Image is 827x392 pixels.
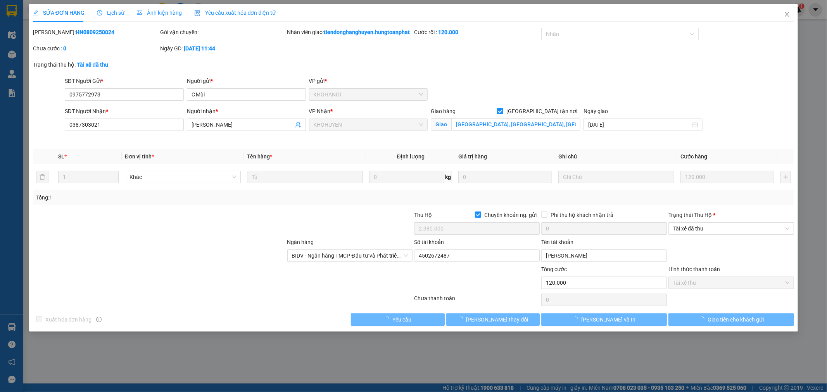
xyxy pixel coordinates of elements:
span: Tổng cước [541,266,567,272]
button: plus [780,171,791,183]
label: Ngân hàng [287,239,314,245]
span: Tài xế thu [673,277,789,289]
div: SĐT Người Gửi [65,77,184,85]
span: user-add [295,122,301,128]
th: Ghi chú [555,149,677,164]
button: [PERSON_NAME] thay đổi [446,313,540,326]
div: VP gửi [309,77,428,85]
span: Giao hàng [431,108,456,114]
div: Nhân viên giao: [287,28,413,36]
span: Giao [431,118,451,131]
span: Tài xế đã thu [673,223,789,234]
input: Ngày giao [588,120,691,129]
span: Yêu cầu xuất hóa đơn điện tử [194,10,276,16]
span: Thu Hộ [414,212,432,218]
span: [GEOGRAPHIC_DATA] tận nơi [503,107,580,115]
span: KHOHUYEN [314,119,423,131]
span: VP Nhận [309,108,331,114]
button: Close [776,4,798,26]
label: Số tài khoản [414,239,444,245]
input: Giao tận nơi [451,118,580,131]
label: Hình thức thanh toán [668,266,720,272]
span: loading [384,316,392,322]
input: Tên tài khoản [541,249,667,262]
span: SỬA ĐƠN HÀNG [33,10,85,16]
b: HN0809250024 [76,29,114,35]
span: loading [573,316,581,322]
span: Ảnh kiện hàng [137,10,182,16]
span: picture [137,10,142,15]
div: Cước rồi : [414,28,540,36]
div: Chưa thanh toán [414,294,541,308]
span: kg [444,171,452,183]
b: 120.000 [438,29,458,35]
input: Số tài khoản [414,249,540,262]
span: Lịch sử [97,10,124,16]
button: Yêu cầu [351,313,445,326]
input: 0 [680,171,774,183]
span: Khác [129,171,236,183]
span: KHOHANOI [314,89,423,100]
input: 0 [458,171,552,183]
span: loading [699,316,708,322]
label: Tên tài khoản [541,239,573,245]
span: Phí thu hộ khách nhận trả [547,211,616,219]
div: Trạng thái Thu Hộ [668,211,794,219]
b: tiendonghanghuyen.hungtoanphat [324,29,410,35]
span: Giao tiền cho khách gửi [708,315,764,324]
span: SL [58,153,64,160]
div: Ngày GD: [160,44,286,53]
input: Ghi Chú [558,171,674,183]
span: Xuất hóa đơn hàng [42,315,95,324]
span: [PERSON_NAME] thay đổi [466,315,528,324]
span: edit [33,10,38,15]
b: [DATE] 11:44 [184,45,215,52]
span: Yêu cầu [392,315,411,324]
span: loading [458,316,466,322]
b: 0 [63,45,66,52]
input: VD: Bàn, Ghế [247,171,363,183]
span: BIDV - Ngân hàng TMCP Đầu tư và Phát triển Việt Nam [292,250,408,261]
span: Giá trị hàng [458,153,487,160]
div: [PERSON_NAME]: [33,28,159,36]
span: Định lượng [397,153,425,160]
button: Giao tiền cho khách gửi [668,313,794,326]
button: [PERSON_NAME] và In [541,313,667,326]
span: clock-circle [97,10,102,15]
div: Chưa cước : [33,44,159,53]
span: Tên hàng [247,153,272,160]
button: delete [36,171,48,183]
span: Đơn vị tính [125,153,154,160]
div: SĐT Người Nhận [65,107,184,115]
label: Ngày giao [584,108,608,114]
div: Tổng: 1 [36,193,319,202]
div: Người nhận [187,107,306,115]
div: Người gửi [187,77,306,85]
span: Cước hàng [680,153,707,160]
b: Tài xế đã thu [77,62,109,68]
div: Gói vận chuyển: [160,28,286,36]
span: [PERSON_NAME] và In [581,315,635,324]
span: info-circle [96,317,102,322]
img: icon [194,10,200,16]
span: close [784,11,790,17]
div: Trạng thái thu hộ: [33,60,190,69]
span: Chuyển khoản ng. gửi [481,211,540,219]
